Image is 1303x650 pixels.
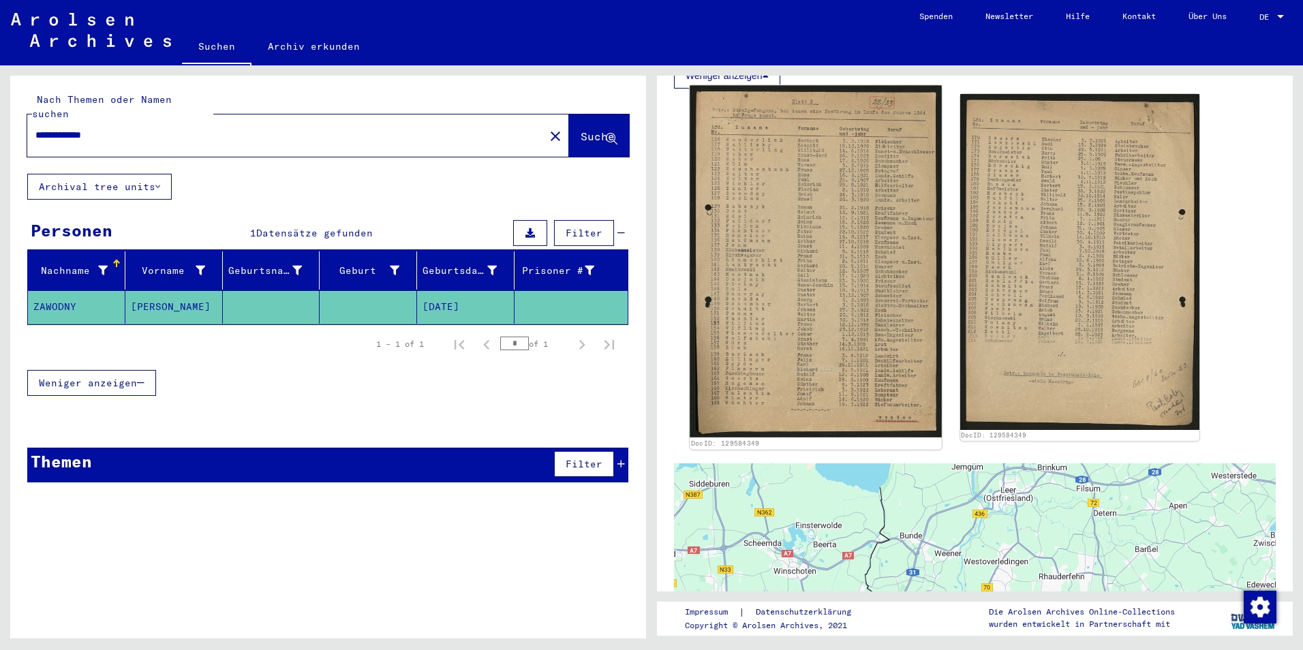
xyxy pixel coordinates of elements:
[39,377,137,389] span: Weniger anzeigen
[32,93,172,120] mat-label: Nach Themen oder Namen suchen
[182,30,251,65] a: Suchen
[31,218,112,243] div: Personen
[960,94,1200,429] img: 002.jpg
[228,264,303,278] div: Geburtsname
[27,174,172,200] button: Archival tree units
[423,260,514,281] div: Geburtsdatum
[596,330,623,358] button: Last page
[131,260,222,281] div: Vorname
[446,330,473,358] button: First page
[1228,601,1279,635] img: yv_logo.png
[961,431,1026,439] a: DocID: 129584349
[325,260,416,281] div: Geburt‏
[33,264,108,278] div: Nachname
[325,264,399,278] div: Geburt‏
[31,449,92,474] div: Themen
[423,264,497,278] div: Geburtsdatum
[125,251,223,290] mat-header-cell: Vorname
[256,227,373,239] span: Datensätze gefunden
[125,290,223,324] mat-cell: [PERSON_NAME]
[566,458,602,470] span: Filter
[500,337,568,350] div: of 1
[515,251,628,290] mat-header-cell: Prisoner #
[554,220,614,246] button: Filter
[27,370,156,396] button: Weniger anzeigen
[1244,591,1276,623] img: Zustimmung ändern
[250,227,256,239] span: 1
[690,85,941,437] img: 001.jpg
[566,227,602,239] span: Filter
[674,63,780,89] button: Weniger anzeigen
[473,330,500,358] button: Previous page
[417,251,515,290] mat-header-cell: Geburtsdatum
[228,260,320,281] div: Geburtsname
[520,264,594,278] div: Prisoner #
[685,605,739,619] a: Impressum
[547,128,564,144] mat-icon: close
[989,606,1175,618] p: Die Arolsen Archives Online-Collections
[223,251,320,290] mat-header-cell: Geburtsname
[685,619,868,632] p: Copyright © Arolsen Archives, 2021
[28,251,125,290] mat-header-cell: Nachname
[520,260,611,281] div: Prisoner #
[417,290,515,324] mat-cell: [DATE]
[28,290,125,324] mat-cell: ZAWODNY
[568,330,596,358] button: Next page
[691,439,760,448] a: DocID: 129584349
[376,338,424,350] div: 1 – 1 of 1
[320,251,417,290] mat-header-cell: Geburt‏
[131,264,205,278] div: Vorname
[685,605,868,619] div: |
[251,30,376,63] a: Archiv erkunden
[989,618,1175,630] p: wurden entwickelt in Partnerschaft mit
[569,114,629,157] button: Suche
[11,13,171,47] img: Arolsen_neg.svg
[33,260,125,281] div: Nachname
[554,451,614,477] button: Filter
[542,122,569,149] button: Clear
[581,129,615,143] span: Suche
[745,605,868,619] a: Datenschutzerklärung
[1259,12,1274,22] span: DE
